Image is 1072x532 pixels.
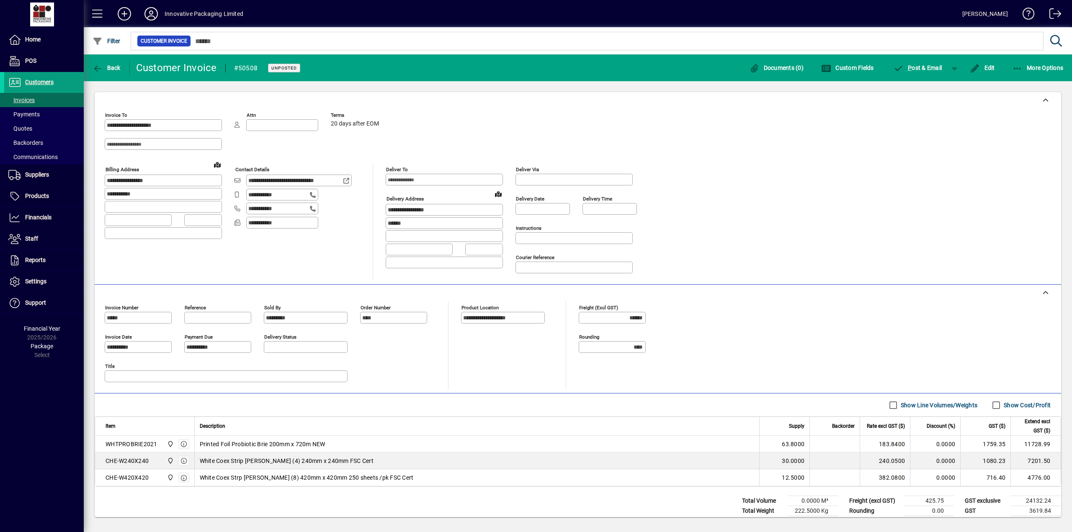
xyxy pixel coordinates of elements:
[1010,436,1061,452] td: 11728.99
[106,457,149,465] div: CHE-W240X240
[516,196,544,202] mat-label: Delivery date
[461,305,499,311] mat-label: Product location
[331,121,379,127] span: 20 days after EOM
[968,60,997,75] button: Edit
[386,167,408,172] mat-label: Deliver To
[4,293,84,314] a: Support
[832,421,855,431] span: Backorder
[516,225,541,231] mat-label: Instructions
[789,421,804,431] span: Supply
[247,112,256,118] mat-label: Attn
[136,61,217,75] div: Customer Invoice
[516,254,554,260] mat-label: Courier Reference
[185,334,213,340] mat-label: Payment due
[90,33,123,49] button: Filter
[331,113,381,118] span: Terms
[25,257,46,263] span: Reports
[788,506,838,516] td: 222.5000 Kg
[105,363,115,369] mat-label: Title
[106,473,149,482] div: CHE-W420X420
[25,278,46,285] span: Settings
[579,334,599,340] mat-label: Rounding
[747,60,806,75] button: Documents (0)
[970,64,995,71] span: Edit
[960,436,1010,452] td: 1759.35
[910,436,960,452] td: 0.0000
[4,121,84,136] a: Quotes
[845,496,904,506] td: Freight (excl GST)
[4,229,84,249] a: Staff
[579,305,618,311] mat-label: Freight (excl GST)
[4,250,84,271] a: Reports
[4,186,84,207] a: Products
[31,343,53,350] span: Package
[200,457,374,465] span: White Coex Strip [PERSON_NAME] (4) 240mm x 240mm FSC Cert
[8,97,35,103] span: Invoices
[1011,506,1061,516] td: 3619.84
[904,496,954,506] td: 425.75
[865,457,905,465] div: 240.0500
[111,6,138,21] button: Add
[865,440,905,448] div: 183.8400
[105,334,132,340] mat-label: Invoice date
[24,325,60,332] span: Financial Year
[1011,496,1061,506] td: 24132.24
[25,235,38,242] span: Staff
[105,305,139,311] mat-label: Invoice number
[1010,60,1066,75] button: More Options
[738,496,788,506] td: Total Volume
[165,456,175,465] span: Innovative Packaging
[234,62,258,75] div: #50508
[165,7,243,21] div: Innovative Packaging Limited
[165,473,175,482] span: Innovative Packaging
[1011,516,1061,527] td: 27752.08
[200,421,225,431] span: Description
[867,421,905,431] span: Rate excl GST ($)
[910,469,960,486] td: 0.0000
[819,60,876,75] button: Custom Fields
[93,64,121,71] span: Back
[1010,452,1061,469] td: 7201.50
[264,305,281,311] mat-label: Sold by
[84,60,130,75] app-page-header-button: Back
[960,452,1010,469] td: 1080.23
[271,65,297,71] span: Unposted
[8,139,43,146] span: Backorders
[749,64,804,71] span: Documents (0)
[492,187,505,200] a: View on map
[845,506,904,516] td: Rounding
[361,305,391,311] mat-label: Order number
[25,57,36,64] span: POS
[1010,469,1061,486] td: 4776.00
[960,469,1010,486] td: 716.40
[4,271,84,292] a: Settings
[1016,2,1035,29] a: Knowledge Base
[4,29,84,50] a: Home
[738,506,788,516] td: Total Weight
[106,440,157,448] div: WHTPROBRIE2021
[200,473,414,482] span: White Coex Strp [PERSON_NAME] (8) 420mm x 420mm 250 sheets /pk FSC Cert
[910,452,960,469] td: 0.0000
[4,150,84,164] a: Communications
[25,214,52,221] span: Financials
[165,439,175,449] span: Innovative Packaging
[962,7,1008,21] div: [PERSON_NAME]
[1013,64,1064,71] span: More Options
[889,60,946,75] button: Post & Email
[4,93,84,107] a: Invoices
[904,506,954,516] td: 0.00
[927,421,955,431] span: Discount (%)
[782,473,804,482] span: 12.5000
[4,164,84,185] a: Suppliers
[264,334,296,340] mat-label: Delivery status
[782,440,804,448] span: 63.8000
[25,299,46,306] span: Support
[961,496,1011,506] td: GST exclusive
[865,473,905,482] div: 382.0800
[185,305,206,311] mat-label: Reference
[105,112,127,118] mat-label: Invoice To
[141,37,187,45] span: Customer Invoice
[899,401,977,409] label: Show Line Volumes/Weights
[821,64,874,71] span: Custom Fields
[961,506,1011,516] td: GST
